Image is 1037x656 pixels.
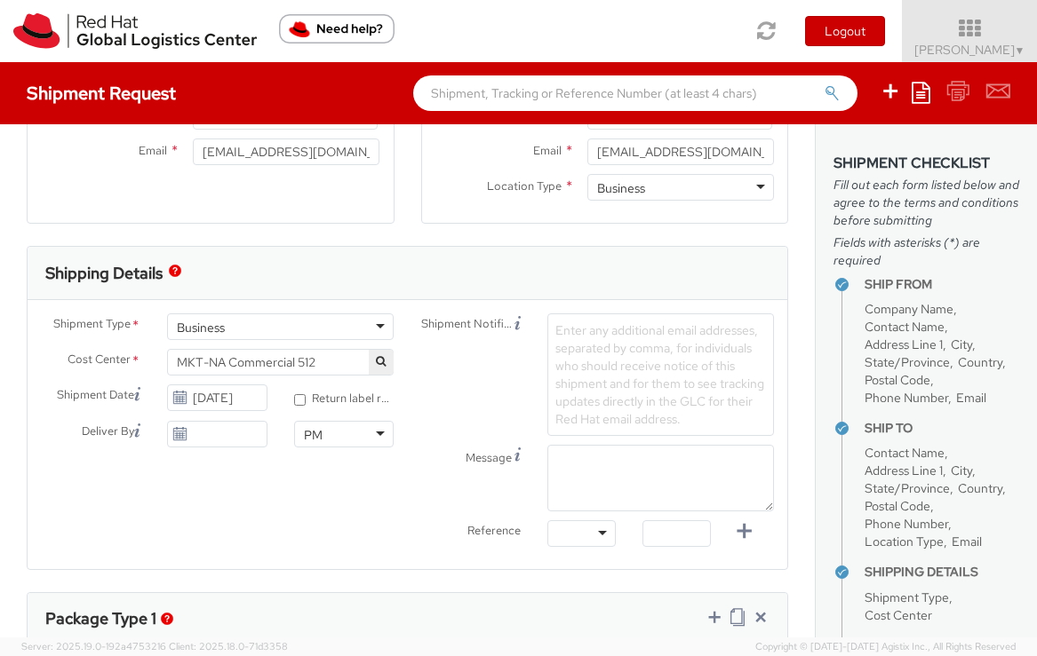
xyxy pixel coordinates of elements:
[865,354,950,370] span: State/Province
[865,589,949,605] span: Shipment Type
[865,422,1019,435] h4: Ship To
[951,462,972,478] span: City
[487,178,562,194] span: Location Type
[466,450,512,465] span: Message
[82,423,134,443] span: Deliver By
[956,390,986,406] span: Email
[865,533,944,549] span: Location Type
[533,143,562,158] span: Email
[865,565,1019,579] h4: Shipping Details
[914,42,1025,58] span: [PERSON_NAME]
[57,387,134,407] span: Shipment Date
[304,426,323,444] div: PM
[294,394,306,406] input: Return label required
[177,319,225,336] div: Business
[834,233,1019,269] span: Fields with asterisks (*) are required
[834,176,1019,229] span: Fill out each form listed below and agree to the terms and conditions before submitting
[167,349,394,375] span: MKT-NA Commercial 512
[45,610,156,628] h3: Package Type 1
[865,516,948,532] span: Phone Number
[958,480,1002,496] span: Country
[555,322,764,427] span: Enter any additional email addresses, separated by comma, for individuals who should receive noti...
[834,155,1019,171] h3: Shipment Checklist
[865,278,1019,291] h4: Ship From
[53,316,131,336] span: Shipment Type
[952,533,982,549] span: Email
[958,354,1002,370] span: Country
[467,523,521,538] span: Reference
[21,640,166,652] span: Server: 2025.19.0-192a4753216
[27,83,176,103] h4: Shipment Request
[865,462,943,478] span: Address Line 1
[1015,43,1025,58] span: ▼
[865,301,953,317] span: Company Name
[805,16,885,46] button: Logout
[177,354,384,370] span: MKT-NA Commercial 512
[865,498,930,514] span: Postal Code
[421,316,515,336] span: Shipment Notification
[865,336,943,352] span: Address Line 1
[413,75,858,111] input: Shipment, Tracking or Reference Number (at least 4 chars)
[597,179,645,197] div: Business
[139,143,167,158] span: Email
[279,14,395,43] button: Need help?
[45,265,163,282] h3: Shipping Details
[755,640,1016,654] span: Copyright © [DATE]-[DATE] Agistix Inc., All Rights Reserved
[294,388,394,407] label: Return label required
[865,445,945,461] span: Contact Name
[951,336,972,352] span: City
[865,372,930,388] span: Postal Code
[68,352,131,372] span: Cost Center
[13,13,257,49] img: rh-logistics-00dfa346123c4ec078e1.svg
[865,319,945,335] span: Contact Name
[865,390,948,406] span: Phone Number
[865,607,932,623] span: Cost Center
[169,640,288,652] span: Client: 2025.18.0-71d3358
[865,480,950,496] span: State/Province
